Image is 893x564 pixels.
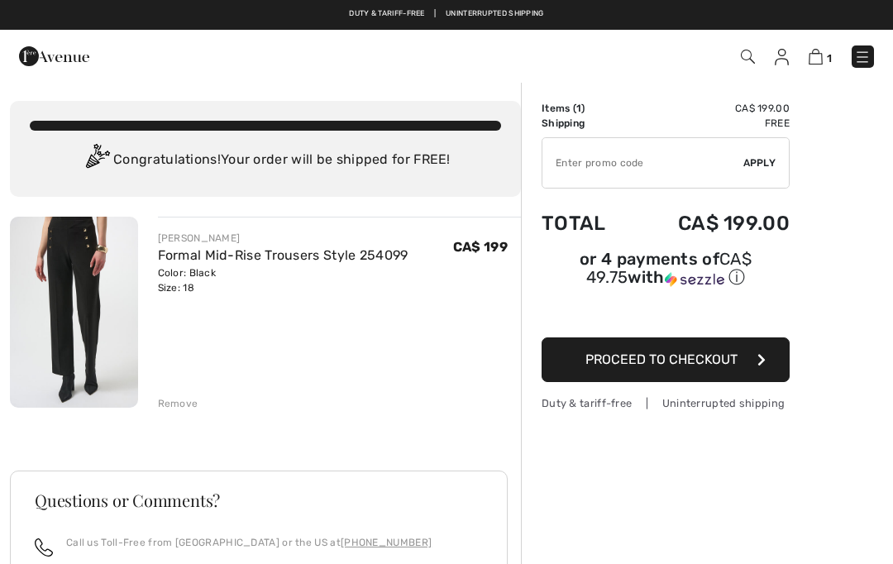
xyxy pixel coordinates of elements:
[542,195,632,251] td: Total
[158,231,408,246] div: [PERSON_NAME]
[576,103,581,114] span: 1
[632,101,790,116] td: CA$ 199.00
[632,195,790,251] td: CA$ 199.00
[632,116,790,131] td: Free
[66,535,432,550] p: Call us Toll-Free from [GEOGRAPHIC_DATA] or the US at
[35,492,483,509] h3: Questions or Comments?
[542,101,632,116] td: Items ( )
[741,50,755,64] img: Search
[665,272,724,287] img: Sezzle
[341,537,432,548] a: [PHONE_NUMBER]
[743,155,776,170] span: Apply
[80,144,113,177] img: Congratulation2.svg
[542,251,790,294] div: or 4 payments ofCA$ 49.75withSezzle Click to learn more about Sezzle
[158,247,408,263] a: Formal Mid-Rise Trousers Style 254099
[158,396,198,411] div: Remove
[585,351,738,367] span: Proceed to Checkout
[542,395,790,411] div: Duty & tariff-free | Uninterrupted shipping
[827,52,832,65] span: 1
[30,144,501,177] div: Congratulations! Your order will be shipped for FREE!
[542,337,790,382] button: Proceed to Checkout
[453,239,508,255] span: CA$ 199
[35,538,53,557] img: call
[542,251,790,289] div: or 4 payments of with
[10,217,138,408] img: Formal Mid-Rise Trousers Style 254099
[19,47,89,63] a: 1ère Avenue
[586,249,752,287] span: CA$ 49.75
[854,49,871,65] img: Menu
[19,40,89,73] img: 1ère Avenue
[809,49,823,65] img: Shopping Bag
[542,294,790,332] iframe: PayPal-paypal
[158,265,408,295] div: Color: Black Size: 18
[775,49,789,65] img: My Info
[542,138,743,188] input: Promo code
[809,46,832,66] a: 1
[542,116,632,131] td: Shipping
